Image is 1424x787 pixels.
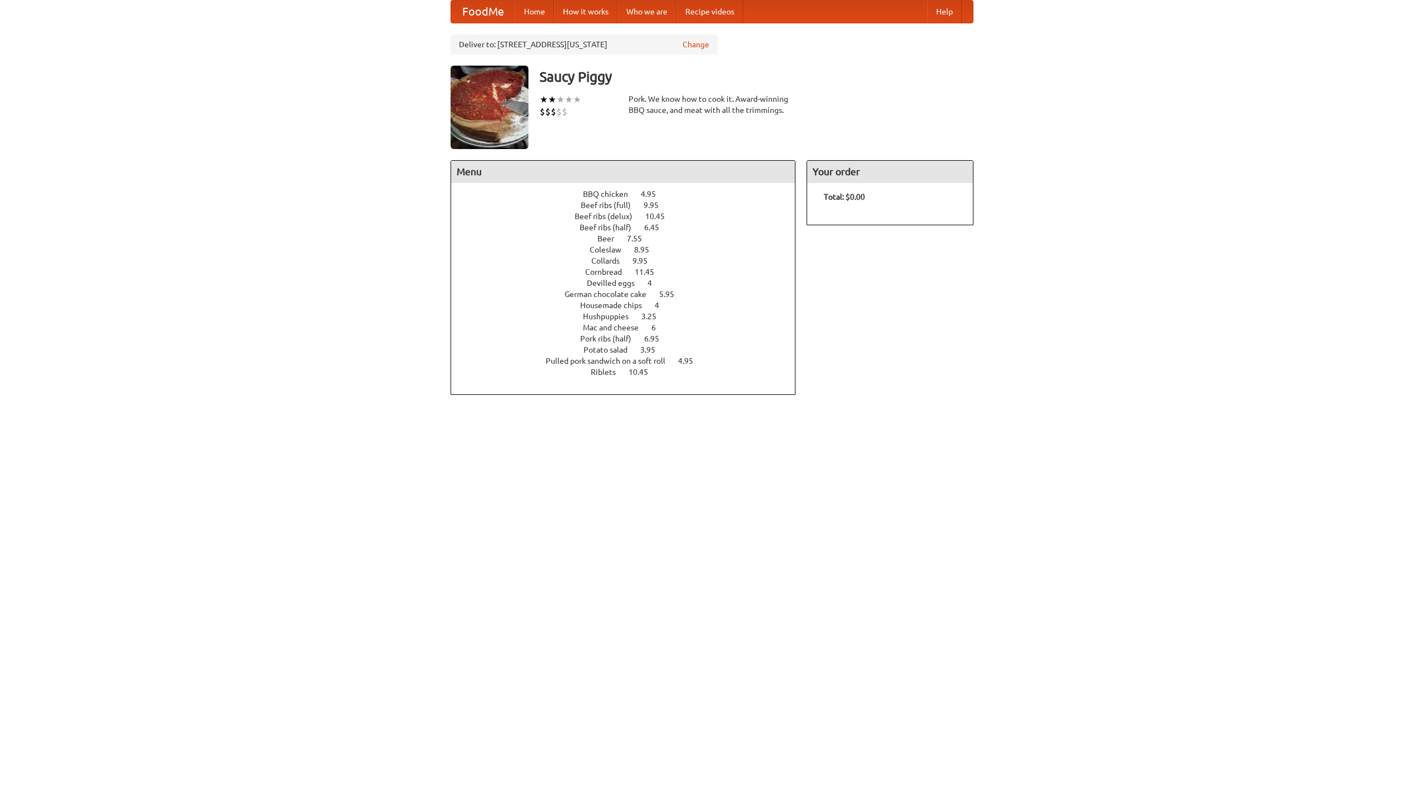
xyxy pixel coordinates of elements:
span: 9.95 [644,201,670,210]
a: Collards 9.95 [591,256,668,265]
span: Hushpuppies [583,312,640,321]
li: $ [545,106,551,118]
span: Coleslaw [590,245,632,254]
span: Beef ribs (half) [580,223,642,232]
span: Housemade chips [580,301,653,310]
a: How it works [554,1,617,23]
a: Beef ribs (delux) 10.45 [575,212,685,221]
span: 6 [651,323,667,332]
span: Cornbread [585,268,633,276]
li: ★ [565,93,573,106]
li: $ [540,106,545,118]
a: Devilled eggs 4 [587,279,673,288]
li: ★ [540,93,548,106]
span: Mac and cheese [583,323,650,332]
h3: Saucy Piggy [540,66,973,88]
a: Home [515,1,554,23]
span: 4.95 [678,357,704,365]
span: 3.25 [641,312,667,321]
span: 6.45 [644,223,670,232]
li: ★ [548,93,556,106]
span: Riblets [591,368,627,377]
span: 10.45 [645,212,676,221]
span: 4 [647,279,663,288]
a: Change [683,39,709,50]
a: Beer 7.55 [597,234,662,243]
div: Pork. We know how to cook it. Award-winning BBQ sauce, and meat with all the trimmings. [629,93,795,116]
a: FoodMe [451,1,515,23]
a: German chocolate cake 5.95 [565,290,695,299]
span: Beer [597,234,625,243]
a: Mac and cheese 6 [583,323,676,332]
span: Beef ribs (full) [581,201,642,210]
li: $ [551,106,556,118]
span: Pulled pork sandwich on a soft roll [546,357,676,365]
a: Hushpuppies 3.25 [583,312,677,321]
span: Pork ribs (half) [580,334,642,343]
a: Beef ribs (full) 9.95 [581,201,679,210]
span: 4 [655,301,670,310]
h4: Your order [807,161,973,183]
a: Housemade chips 4 [580,301,680,310]
img: angular.jpg [451,66,528,149]
span: 6.95 [644,334,670,343]
span: 9.95 [632,256,659,265]
span: Beef ribs (delux) [575,212,644,221]
a: Beef ribs (half) 6.45 [580,223,680,232]
a: Recipe videos [676,1,743,23]
span: Collards [591,256,631,265]
li: $ [556,106,562,118]
a: Riblets 10.45 [591,368,669,377]
a: Coleslaw 8.95 [590,245,670,254]
span: 5.95 [659,290,685,299]
b: Total: $0.00 [824,192,865,201]
span: Potato salad [584,345,639,354]
a: Pork ribs (half) 6.95 [580,334,680,343]
span: 3.95 [640,345,666,354]
a: Potato salad 3.95 [584,345,676,354]
li: ★ [573,93,581,106]
a: Help [927,1,962,23]
a: BBQ chicken 4.95 [583,190,676,199]
span: 10.45 [629,368,659,377]
span: 7.55 [627,234,653,243]
li: $ [562,106,567,118]
div: Deliver to: [STREET_ADDRESS][US_STATE] [451,34,718,55]
li: ★ [556,93,565,106]
a: Cornbread 11.45 [585,268,675,276]
span: Devilled eggs [587,279,646,288]
h4: Menu [451,161,795,183]
a: Who we are [617,1,676,23]
a: Pulled pork sandwich on a soft roll 4.95 [546,357,714,365]
span: BBQ chicken [583,190,639,199]
span: 4.95 [641,190,667,199]
span: 11.45 [635,268,665,276]
span: 8.95 [634,245,660,254]
span: German chocolate cake [565,290,657,299]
